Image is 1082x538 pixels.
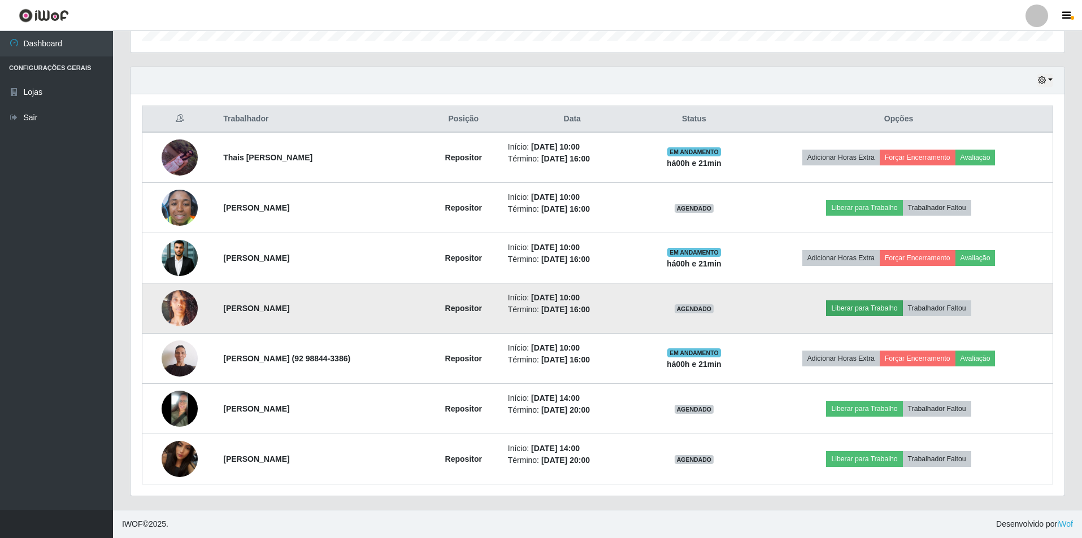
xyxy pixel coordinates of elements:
button: Avaliação [955,150,996,165]
img: 1757734355382.jpeg [162,334,198,382]
span: Desenvolvido por [996,518,1073,530]
span: AGENDADO [675,405,714,414]
button: Liberar para Trabalho [826,401,902,417]
time: [DATE] 16:00 [541,355,590,364]
span: AGENDADO [675,204,714,213]
th: Opções [745,106,1053,133]
li: Início: [508,292,637,304]
span: AGENDADO [675,304,714,313]
strong: há 00 h e 21 min [667,360,722,369]
strong: Repositor [445,153,482,162]
li: Início: [508,342,637,354]
strong: Repositor [445,203,482,212]
time: [DATE] 10:00 [531,293,580,302]
th: Status [644,106,745,133]
li: Término: [508,354,637,366]
img: 1748484954184.jpeg [162,391,198,427]
strong: [PERSON_NAME] [223,404,289,413]
th: Trabalhador [216,106,426,133]
time: [DATE] 16:00 [541,305,590,314]
span: IWOF [122,519,143,528]
button: Liberar para Trabalho [826,200,902,216]
time: [DATE] 16:00 [541,204,590,213]
span: EM ANDAMENTO [667,248,721,257]
img: 1757210269683.jpeg [162,231,198,285]
time: [DATE] 14:00 [531,444,580,453]
li: Início: [508,443,637,454]
time: [DATE] 10:00 [531,193,580,202]
time: [DATE] 16:00 [541,255,590,264]
button: Liberar para Trabalho [826,451,902,467]
span: EM ANDAMENTO [667,348,721,357]
strong: Repositor [445,253,482,263]
button: Adicionar Horas Extra [802,351,880,366]
strong: [PERSON_NAME] [223,304,289,313]
li: Início: [508,191,637,203]
img: CoreUI Logo [19,8,69,23]
button: Forçar Encerramento [880,250,955,266]
strong: Repositor [445,354,482,363]
strong: [PERSON_NAME] [223,253,289,263]
span: © 2025 . [122,518,168,530]
strong: Repositor [445,404,482,413]
span: AGENDADO [675,455,714,464]
th: Posição [426,106,501,133]
img: 1755805005729.jpeg [162,427,198,491]
img: 1757179899893.jpeg [162,276,198,340]
time: [DATE] 20:00 [541,405,590,414]
strong: [PERSON_NAME] (92 98844-3386) [223,354,350,363]
button: Trabalhador Faltou [903,401,971,417]
time: [DATE] 10:00 [531,142,580,151]
strong: há 00 h e 21 min [667,159,722,168]
button: Forçar Encerramento [880,150,955,165]
time: [DATE] 10:00 [531,343,580,352]
li: Término: [508,454,637,466]
button: Avaliação [955,351,996,366]
button: Adicionar Horas Extra [802,150,880,165]
li: Início: [508,242,637,253]
button: Trabalhador Faltou [903,451,971,467]
strong: Repositor [445,454,482,463]
strong: Thais [PERSON_NAME] [223,153,312,162]
li: Término: [508,404,637,416]
img: 1751660689002.jpeg [162,139,198,175]
strong: Repositor [445,304,482,313]
time: [DATE] 20:00 [541,456,590,465]
li: Término: [508,153,637,165]
button: Avaliação [955,250,996,266]
button: Adicionar Horas Extra [802,250,880,266]
th: Data [501,106,644,133]
li: Término: [508,203,637,215]
button: Forçar Encerramento [880,351,955,366]
strong: [PERSON_NAME] [223,454,289,463]
a: iWof [1057,519,1073,528]
button: Liberar para Trabalho [826,300,902,316]
strong: [PERSON_NAME] [223,203,289,212]
li: Término: [508,304,637,316]
img: 1756506011249.jpeg [162,183,198,231]
li: Início: [508,392,637,404]
span: EM ANDAMENTO [667,147,721,156]
strong: há 00 h e 21 min [667,259,722,268]
li: Término: [508,253,637,265]
time: [DATE] 10:00 [531,243,580,252]
time: [DATE] 14:00 [531,393,580,403]
button: Trabalhador Faltou [903,200,971,216]
li: Início: [508,141,637,153]
button: Trabalhador Faltou [903,300,971,316]
time: [DATE] 16:00 [541,154,590,163]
